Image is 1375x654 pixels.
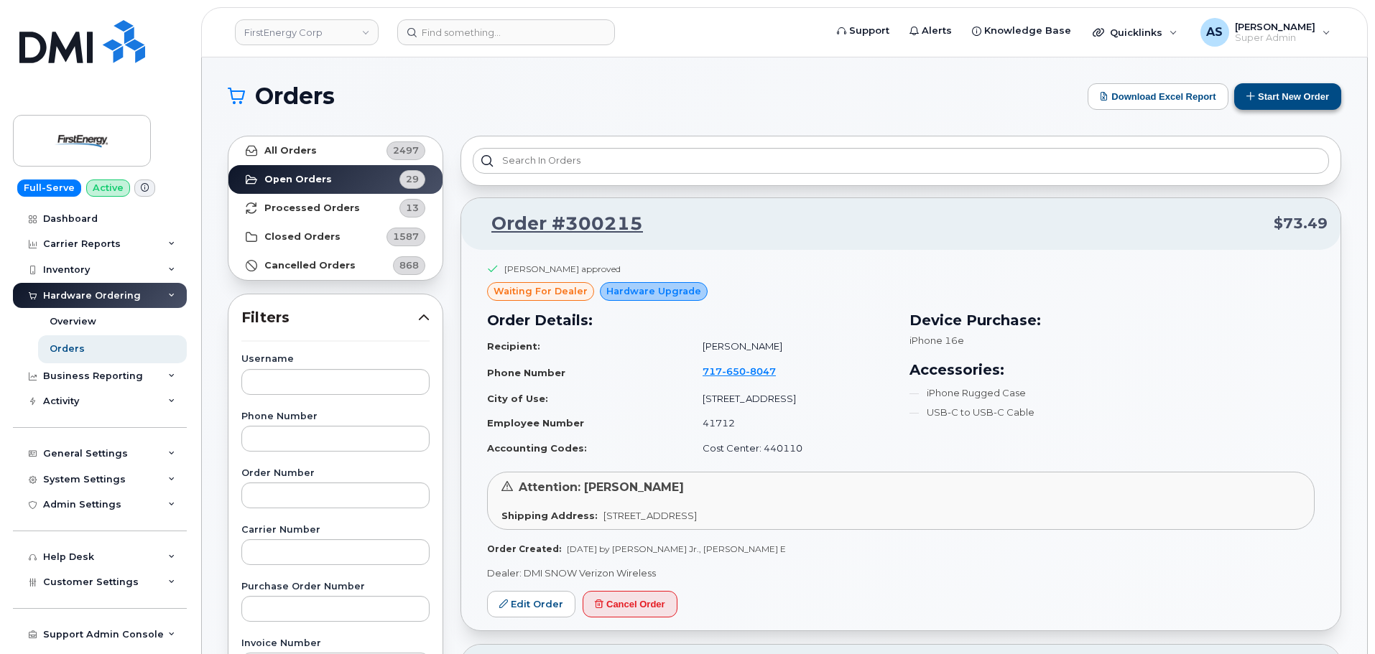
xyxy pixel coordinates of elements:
span: Orders [255,85,335,107]
li: iPhone Rugged Case [909,386,1315,400]
iframe: Messenger Launcher [1312,592,1364,643]
strong: Recipient: [487,340,540,352]
span: 2497 [393,144,419,157]
td: 41712 [690,411,892,436]
label: Invoice Number [241,639,430,648]
strong: Open Orders [264,174,332,185]
span: $73.49 [1274,213,1328,234]
span: iPhone 16e [909,335,964,346]
label: Username [241,355,430,364]
span: 8047 [746,365,776,377]
h3: Order Details: [487,309,892,331]
a: All Orders2497 [228,136,443,165]
span: Filters [241,307,418,328]
input: Search in orders [473,148,1329,174]
strong: City of Use: [487,393,548,404]
label: Purchase Order Number [241,582,430,592]
strong: Employee Number [487,417,584,429]
a: Open Orders29 [228,165,443,194]
a: Edit Order [487,591,575,617]
td: [PERSON_NAME] [690,334,892,359]
span: Attention: [PERSON_NAME] [519,480,684,494]
li: USB-C to USB-C Cable [909,406,1315,419]
a: Closed Orders1587 [228,223,443,251]
span: Hardware Upgrade [606,284,701,298]
td: [STREET_ADDRESS] [690,386,892,411]
h3: Accessories: [909,359,1315,380]
strong: Accounting Codes: [487,442,587,454]
span: [DATE] by [PERSON_NAME] Jr., [PERSON_NAME] E [567,543,786,554]
div: [PERSON_NAME] approved [504,263,621,275]
strong: Cancelled Orders [264,260,356,271]
a: Order #300215 [474,211,643,237]
strong: Shipping Address: [501,510,598,521]
strong: All Orders [264,145,317,157]
strong: Order Created: [487,543,561,554]
h3: Device Purchase: [909,309,1315,331]
span: waiting for dealer [494,284,588,298]
a: 7176508047 [703,365,793,377]
a: Cancelled Orders868 [228,251,443,280]
span: 1587 [393,230,419,243]
button: Start New Order [1234,83,1341,110]
a: Processed Orders13 [228,194,443,223]
span: 868 [399,258,419,272]
button: Cancel Order [583,591,677,617]
span: [STREET_ADDRESS] [603,510,697,521]
strong: Phone Number [487,367,565,378]
label: Carrier Number [241,525,430,535]
span: 650 [722,365,746,377]
label: Order Number [241,469,430,478]
label: Phone Number [241,412,430,421]
span: 13 [406,201,419,215]
p: Dealer: DMI SNOW Verizon Wireless [487,566,1315,580]
span: 717 [703,365,776,377]
button: Download Excel Report [1088,83,1228,110]
strong: Processed Orders [264,202,360,214]
span: 29 [406,172,419,186]
strong: Closed Orders [264,231,341,243]
td: Cost Center: 440110 [690,436,892,461]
